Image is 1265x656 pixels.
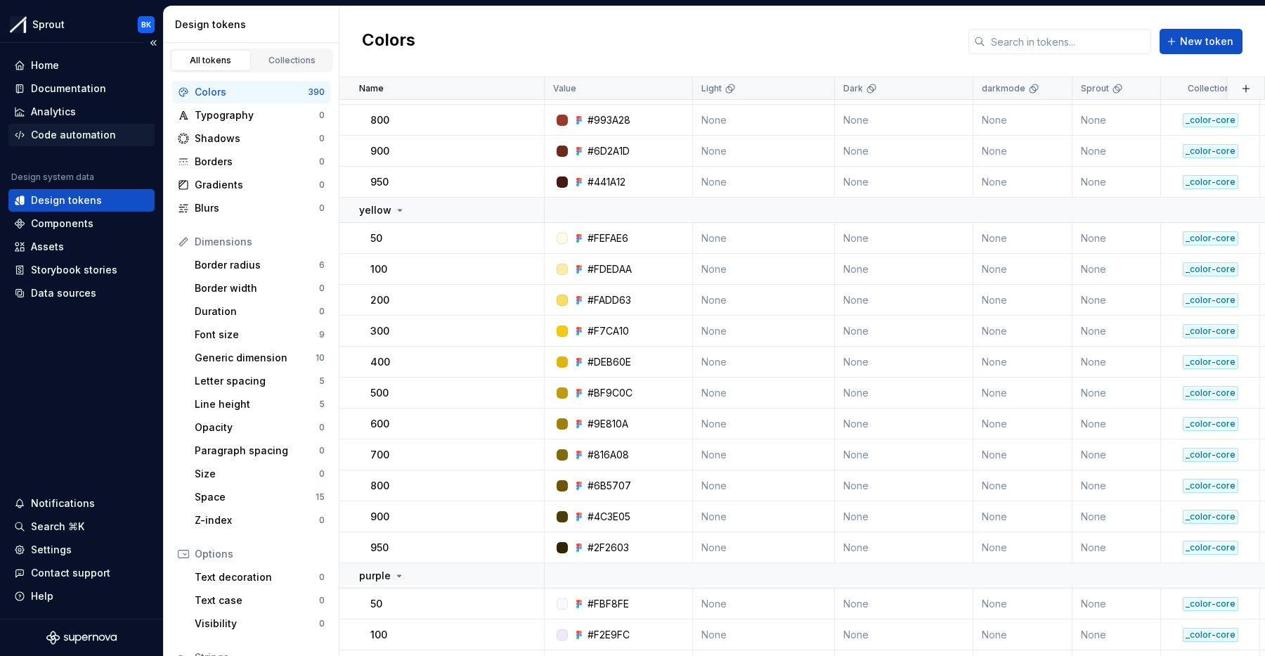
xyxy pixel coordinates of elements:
[973,470,1072,501] td: None
[1072,167,1161,198] td: None
[1072,501,1161,532] td: None
[319,595,325,606] div: 0
[1183,113,1238,127] div: _color-core
[31,263,117,277] div: Storybook stories
[370,293,389,307] p: 200
[1183,597,1238,611] div: _color-core
[319,375,325,387] div: 5
[588,479,631,493] div: #6B5707
[588,175,625,189] div: #441A12
[1183,324,1238,338] div: _color-core
[588,597,629,611] div: #FBF8FE
[843,83,863,94] p: Dark
[31,128,116,142] div: Code automation
[32,18,65,32] div: Sprout
[8,562,155,584] button: Contact support
[973,136,1072,167] td: None
[189,323,330,346] a: Font size9
[172,174,330,196] a: Gradients0
[31,566,110,580] div: Contact support
[319,306,325,317] div: 0
[46,631,117,645] a: Supernova Logo
[189,370,330,392] a: Letter spacing5
[31,240,64,254] div: Assets
[835,105,973,136] td: None
[1183,355,1238,369] div: _color-core
[370,262,387,276] p: 100
[1072,105,1161,136] td: None
[693,470,835,501] td: None
[31,543,72,557] div: Settings
[588,324,629,338] div: #F7CA10
[1072,347,1161,378] td: None
[195,235,325,249] div: Dimensions
[1183,144,1238,158] div: _color-core
[1188,83,1230,94] p: Collection
[693,589,835,619] td: None
[370,386,389,400] p: 500
[189,566,330,589] a: Text decoration0
[1072,254,1161,285] td: None
[982,83,1025,94] p: darkmode
[1072,136,1161,167] td: None
[195,420,319,435] div: Opacity
[693,439,835,470] td: None
[370,324,389,338] p: 300
[319,202,325,214] div: 0
[8,54,155,77] a: Home
[1183,510,1238,524] div: _color-core
[172,104,330,127] a: Typography0
[1183,628,1238,642] div: _color-core
[1072,619,1161,650] td: None
[835,316,973,347] td: None
[1072,470,1161,501] td: None
[8,539,155,561] a: Settings
[31,105,76,119] div: Analytics
[195,444,319,458] div: Paragraph spacing
[195,374,319,388] div: Letter spacing
[8,492,155,515] button: Notifications
[195,593,319,607] div: Text case
[8,212,155,235] a: Components
[8,77,155,100] a: Documentation
[1183,448,1238,462] div: _color-core
[8,282,155,304] a: Data sources
[195,155,319,169] div: Borders
[693,285,835,316] td: None
[973,105,1072,136] td: None
[370,355,390,369] p: 400
[11,172,94,183] div: Design system data
[8,124,155,146] a: Code automation
[189,509,330,532] a: Z-index0
[370,541,389,555] p: 950
[1183,231,1238,245] div: _color-core
[588,628,630,642] div: #F2E9FC
[31,217,93,231] div: Components
[693,254,835,285] td: None
[701,83,722,94] p: Light
[588,386,632,400] div: #BF9C0C
[588,510,630,524] div: #4C3E05
[588,448,629,462] div: #816A08
[8,101,155,123] a: Analytics
[195,570,319,584] div: Text decoration
[693,223,835,254] td: None
[693,347,835,378] td: None
[172,197,330,219] a: Blurs0
[195,281,319,295] div: Border width
[835,136,973,167] td: None
[1183,386,1238,400] div: _color-core
[835,470,973,501] td: None
[973,378,1072,409] td: None
[195,617,319,631] div: Visibility
[189,416,330,439] a: Opacity0
[1072,316,1161,347] td: None
[175,18,333,32] div: Design tokens
[370,448,389,462] p: 700
[31,58,59,72] div: Home
[1081,83,1109,94] p: Sprout
[370,510,389,524] p: 900
[973,316,1072,347] td: None
[319,445,325,456] div: 0
[835,223,973,254] td: None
